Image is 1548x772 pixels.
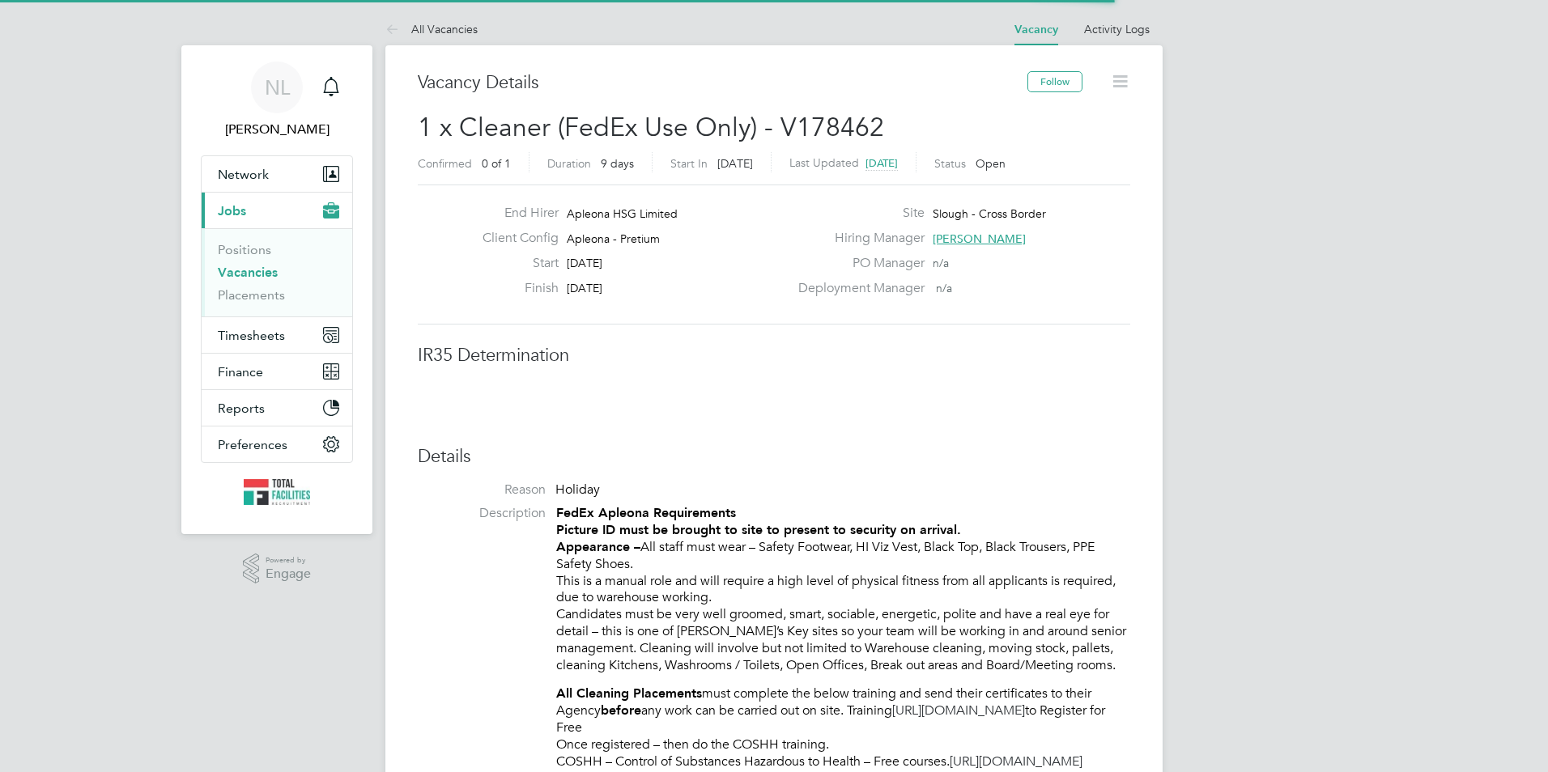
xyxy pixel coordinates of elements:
label: Description [418,505,546,522]
strong: FedEx Apleona Requirements [556,505,736,520]
button: Jobs [202,193,352,228]
a: Vacancy [1014,23,1058,36]
span: Timesheets [218,328,285,343]
span: Engage [266,567,311,581]
strong: Picture ID must be brought to site to present to security on arrival. [556,522,961,537]
a: All Vacancies [385,22,478,36]
h3: IR35 Determination [418,344,1130,367]
span: n/a [933,256,949,270]
span: NL [265,77,290,98]
label: Reason [418,481,546,498]
label: End Hirer [470,205,559,222]
a: [URL][DOMAIN_NAME] [950,753,1082,770]
span: Reports [218,401,265,416]
label: Duration [547,156,591,171]
h3: Details [418,445,1130,469]
span: Holiday [555,481,600,498]
span: [DATE] [865,156,898,170]
span: Apleona - Pretium [567,231,660,246]
a: Activity Logs [1084,22,1150,36]
label: Client Config [470,230,559,247]
label: Status [934,156,966,171]
h3: Vacancy Details [418,71,1027,95]
a: NL[PERSON_NAME] [201,62,353,139]
strong: before [601,702,641,718]
label: Deployment Manager [789,280,925,297]
span: Finance [218,364,263,380]
a: Powered byEngage [243,554,312,584]
span: Apleona HSG Limited [567,206,678,221]
span: [PERSON_NAME] [933,231,1026,246]
label: Hiring Manager [789,230,925,247]
label: Start [470,255,559,272]
span: 1 x Cleaner (FedEx Use Only) - V178462 [418,112,884,143]
span: [DATE] [567,256,602,270]
span: Open [976,156,1006,171]
span: n/a [936,281,952,295]
span: Jobs [218,203,246,218]
a: Go to home page [201,479,353,505]
button: Preferences [202,426,352,462]
span: Network [218,167,269,182]
span: [DATE] [567,281,602,295]
a: Placements [218,287,285,303]
label: Last Updated [789,155,859,170]
p: must complete the below training and send their certificates to their Agency any work can be carr... [556,685,1130,770]
span: 0 of 1 [482,156,511,171]
label: Finish [470,280,559,297]
button: Follow [1027,71,1082,92]
strong: All Cleaning Placements [556,685,702,701]
span: [DATE] [717,156,753,171]
span: 9 days [601,156,634,171]
label: PO Manager [789,255,925,272]
span: Preferences [218,437,287,452]
button: Timesheets [202,317,352,353]
img: tfrecruitment-logo-retina.png [244,479,310,505]
button: Reports [202,390,352,426]
a: Vacancies [218,265,278,280]
strong: Appearance – [556,539,640,554]
button: Network [202,156,352,192]
label: Start In [670,156,708,171]
a: [URL][DOMAIN_NAME] [892,702,1025,719]
a: Positions [218,242,271,257]
span: Powered by [266,554,311,567]
label: Confirmed [418,156,472,171]
nav: Main navigation [181,45,372,534]
label: Site [789,205,925,222]
span: Nicola Lawrence [201,120,353,139]
span: Slough - Cross Border [933,206,1046,221]
button: Finance [202,354,352,389]
div: Jobs [202,228,352,316]
p: All staff must wear – Safety Footwear, HI Viz Vest, Black Top, Black Trousers, PPE Safety Shoes. ... [556,505,1130,673]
